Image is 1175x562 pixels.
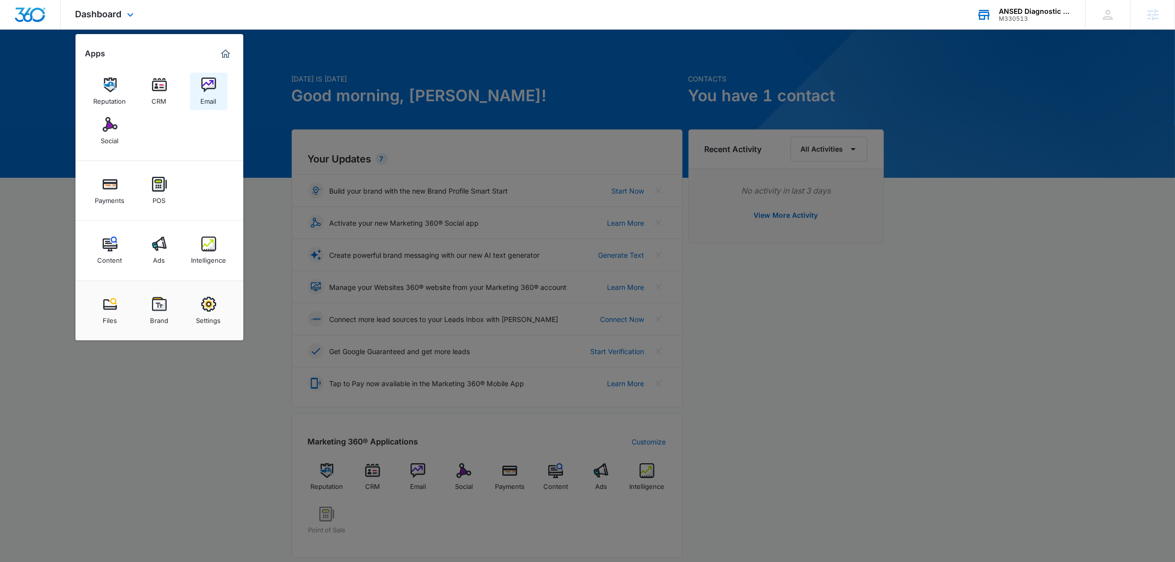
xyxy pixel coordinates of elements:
[141,292,178,329] a: Brand
[191,251,226,264] div: Intelligence
[153,251,165,264] div: Ads
[101,132,119,145] div: Social
[196,312,221,324] div: Settings
[85,49,106,58] h2: Apps
[141,73,178,110] a: CRM
[153,192,166,204] div: POS
[201,92,217,105] div: Email
[141,232,178,269] a: Ads
[999,15,1071,22] div: account id
[91,292,129,329] a: Files
[190,292,227,329] a: Settings
[95,192,125,204] div: Payments
[150,312,168,324] div: Brand
[190,73,227,110] a: Email
[103,312,117,324] div: Files
[218,46,233,62] a: Marketing 360® Dashboard
[94,92,126,105] div: Reputation
[91,73,129,110] a: Reputation
[76,9,122,19] span: Dashboard
[91,172,129,209] a: Payments
[91,112,129,150] a: Social
[91,232,129,269] a: Content
[999,7,1071,15] div: account name
[190,232,227,269] a: Intelligence
[152,92,167,105] div: CRM
[98,251,122,264] div: Content
[141,172,178,209] a: POS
